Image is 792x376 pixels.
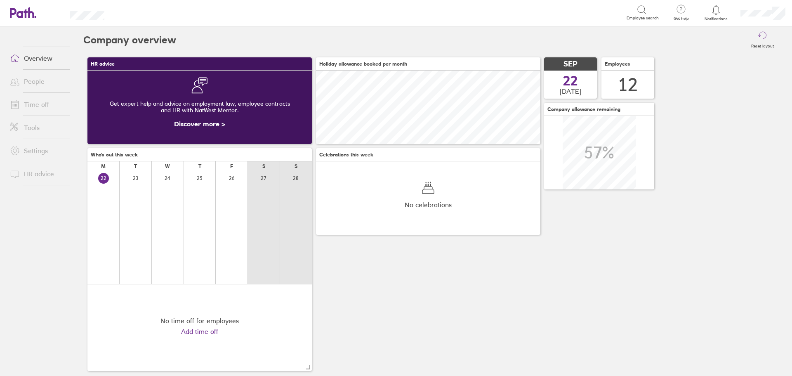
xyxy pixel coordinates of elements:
[230,163,233,169] div: F
[563,74,578,87] span: 22
[198,163,201,169] div: T
[560,87,581,95] span: [DATE]
[91,152,138,158] span: Who's out this week
[3,96,70,113] a: Time off
[101,163,106,169] div: M
[94,94,305,120] div: Get expert help and advice on employment law, employee contracts and HR with NatWest Mentor.
[83,27,176,53] h2: Company overview
[319,152,373,158] span: Celebrations this week
[703,17,730,21] span: Notifications
[3,50,70,66] a: Overview
[668,16,695,21] span: Get help
[295,163,297,169] div: S
[3,142,70,159] a: Settings
[746,27,779,53] button: Reset layout
[160,317,239,324] div: No time off for employees
[174,120,225,128] a: Discover more >
[3,119,70,136] a: Tools
[3,73,70,90] a: People
[627,16,659,21] span: Employee search
[618,74,638,95] div: 12
[703,4,730,21] a: Notifications
[547,106,620,112] span: Company allowance remaining
[319,61,407,67] span: Holiday allowance booked per month
[181,328,218,335] a: Add time off
[127,9,148,16] div: Search
[134,163,137,169] div: T
[91,61,115,67] span: HR advice
[605,61,630,67] span: Employees
[563,60,577,69] span: SEP
[746,41,779,49] label: Reset layout
[262,163,265,169] div: S
[405,201,452,208] span: No celebrations
[3,166,70,182] a: HR advice
[165,163,170,169] div: W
